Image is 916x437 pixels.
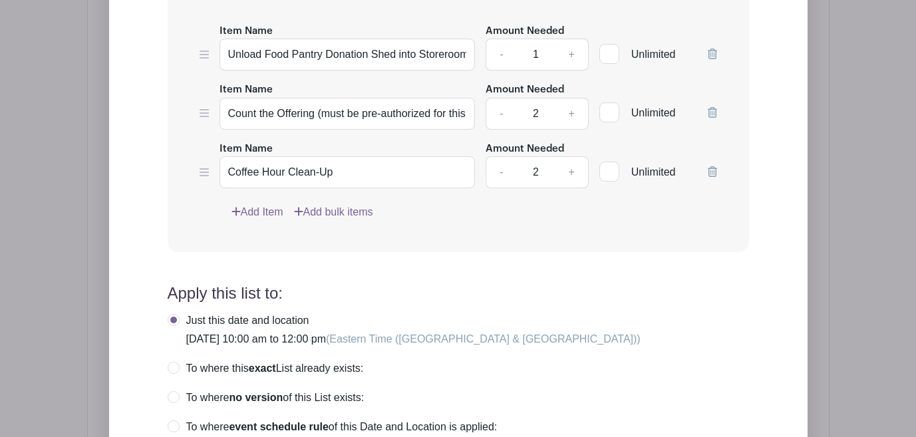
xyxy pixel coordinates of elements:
a: + [555,39,588,71]
strong: event schedule rule [229,421,328,432]
input: e.g. Snacks or Check-in Attendees [220,98,476,130]
input: e.g. Snacks or Check-in Attendees [220,156,476,188]
strong: no version [229,392,283,403]
strong: exact [249,363,276,374]
a: - [486,98,516,130]
a: Add Item [231,204,283,220]
label: Item Name [220,82,273,98]
a: - [486,39,516,71]
a: + [555,98,588,130]
input: e.g. Snacks or Check-in Attendees [220,39,476,71]
label: Item Name [220,142,273,157]
h4: Apply this list to: [168,284,749,303]
label: [DATE] 10:00 am to 12:00 pm [168,314,641,346]
span: (Eastern Time ([GEOGRAPHIC_DATA] & [GEOGRAPHIC_DATA])) [326,333,641,345]
a: + [555,156,588,188]
span: Unlimited [631,166,676,178]
a: Add bulk items [294,204,373,220]
label: To where of this List exists: [168,391,365,404]
label: Amount Needed [486,82,564,98]
span: Unlimited [631,107,676,118]
a: - [486,156,516,188]
span: Unlimited [631,49,676,60]
label: To where of this Date and Location is applied: [168,420,498,434]
label: Item Name [220,24,273,39]
label: Amount Needed [486,142,564,157]
label: Amount Needed [486,24,564,39]
div: Just this date and location [186,314,641,327]
label: To where this List already exists: [168,362,364,375]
